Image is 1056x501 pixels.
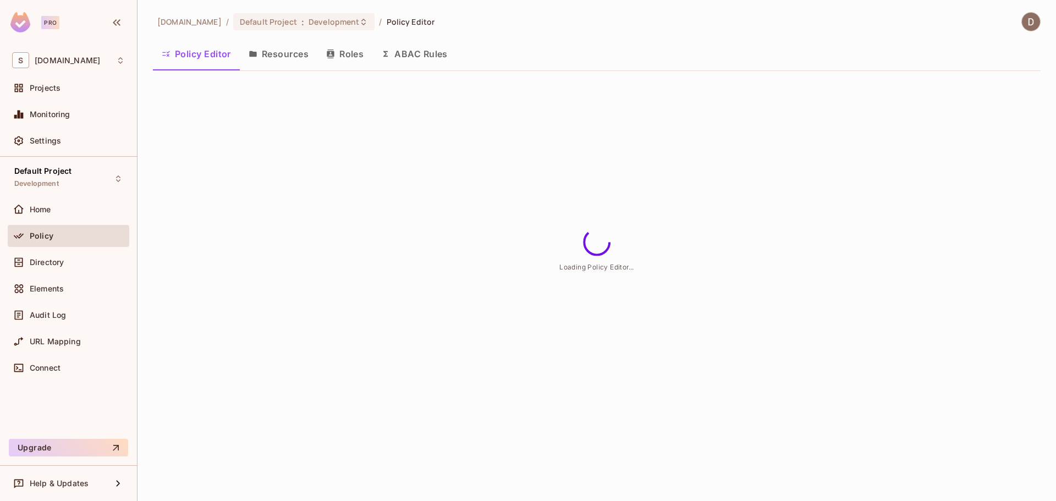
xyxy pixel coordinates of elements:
span: Workspace: savameta.com [35,56,100,65]
span: : [301,18,305,26]
span: Development [14,179,59,188]
li: / [379,16,382,27]
span: Help & Updates [30,479,89,488]
button: Roles [317,40,372,68]
button: Policy Editor [153,40,240,68]
span: Default Project [14,167,71,175]
span: Loading Policy Editor... [559,262,634,271]
span: Policy Editor [387,16,435,27]
span: URL Mapping [30,337,81,346]
img: Dat Nghiem Quoc [1022,13,1040,31]
img: SReyMgAAAABJRU5ErkJggg== [10,12,30,32]
span: Directory [30,258,64,267]
button: Resources [240,40,317,68]
span: S [12,52,29,68]
span: Development [309,16,359,27]
span: Default Project [240,16,297,27]
span: Audit Log [30,311,66,320]
span: Settings [30,136,61,145]
span: Home [30,205,51,214]
li: / [226,16,229,27]
span: Projects [30,84,61,92]
button: ABAC Rules [372,40,457,68]
span: the active workspace [157,16,222,27]
div: Pro [41,16,59,29]
span: Policy [30,232,53,240]
span: Elements [30,284,64,293]
button: Upgrade [9,439,128,456]
span: Connect [30,364,61,372]
span: Monitoring [30,110,70,119]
